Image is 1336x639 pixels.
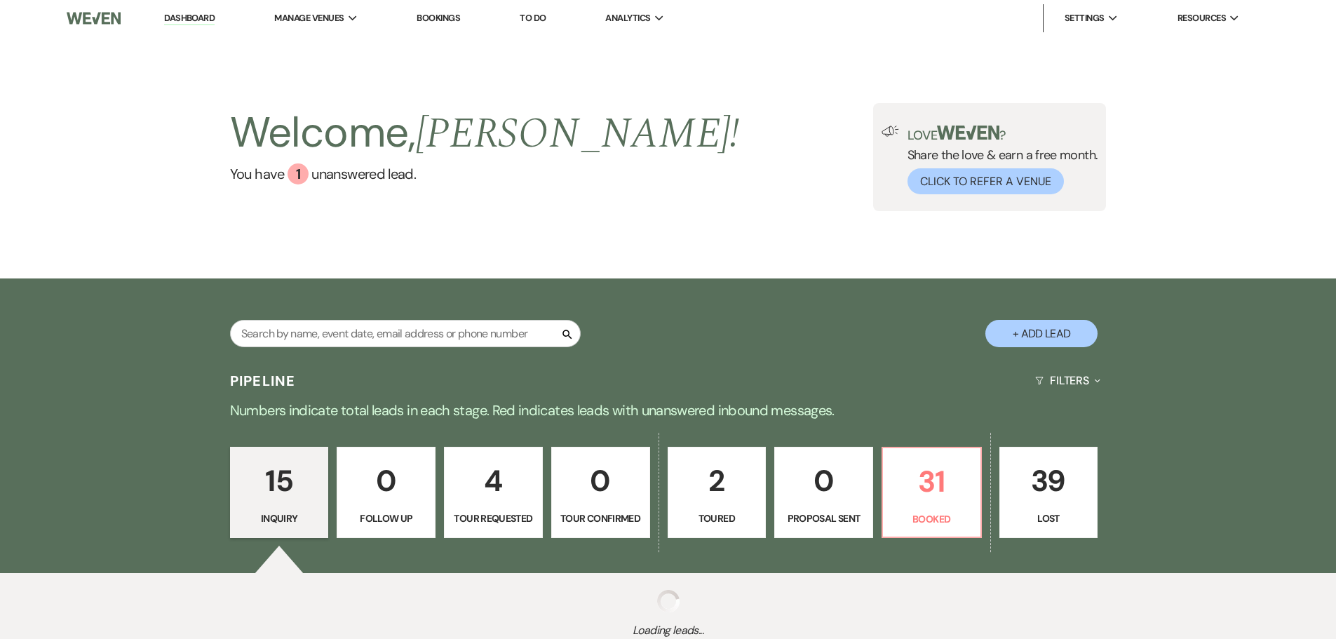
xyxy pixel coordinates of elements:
[1030,362,1106,399] button: Filters
[239,511,320,526] p: Inquiry
[937,126,999,140] img: weven-logo-green.svg
[907,126,1098,142] p: Love ?
[230,320,581,347] input: Search by name, event date, email address or phone number
[999,447,1098,538] a: 39Lost
[453,511,534,526] p: Tour Requested
[1008,511,1089,526] p: Lost
[891,511,972,527] p: Booked
[274,11,344,25] span: Manage Venues
[164,12,215,25] a: Dashboard
[891,458,972,505] p: 31
[783,511,864,526] p: Proposal Sent
[337,447,436,538] a: 0Follow Up
[346,457,426,504] p: 0
[239,457,320,504] p: 15
[985,320,1098,347] button: + Add Lead
[605,11,650,25] span: Analytics
[1178,11,1226,25] span: Resources
[163,399,1173,422] p: Numbers indicate total leads in each stage. Red indicates leads with unanswered inbound messages.
[230,163,740,184] a: You have 1 unanswered lead.
[668,447,767,538] a: 2Toured
[551,447,650,538] a: 0Tour Confirmed
[560,511,641,526] p: Tour Confirmed
[882,126,899,137] img: loud-speaker-illustration.svg
[677,457,757,504] p: 2
[657,590,680,612] img: loading spinner
[288,163,309,184] div: 1
[230,447,329,538] a: 15Inquiry
[774,447,873,538] a: 0Proposal Sent
[1065,11,1105,25] span: Settings
[783,457,864,504] p: 0
[417,12,460,24] a: Bookings
[67,622,1269,639] span: Loading leads...
[346,511,426,526] p: Follow Up
[899,126,1098,194] div: Share the love & earn a free month.
[907,168,1064,194] button: Click to Refer a Venue
[520,12,546,24] a: To Do
[230,103,740,163] h2: Welcome,
[560,457,641,504] p: 0
[230,371,296,391] h3: Pipeline
[416,102,740,166] span: [PERSON_NAME] !
[882,447,982,538] a: 31Booked
[67,4,120,33] img: Weven Logo
[677,511,757,526] p: Toured
[444,447,543,538] a: 4Tour Requested
[453,457,534,504] p: 4
[1008,457,1089,504] p: 39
